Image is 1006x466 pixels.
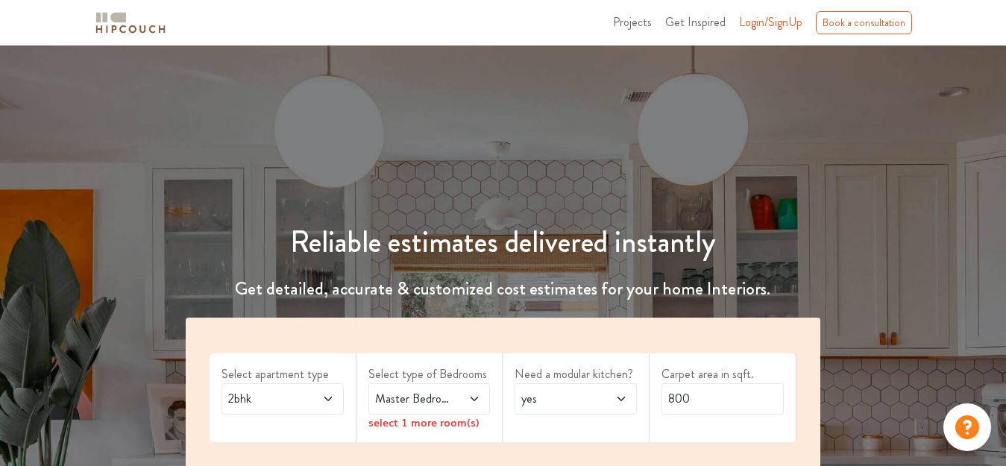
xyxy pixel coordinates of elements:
[661,365,784,383] label: Carpet area in sqft.
[368,415,491,430] div: select 1 more room(s)
[665,13,726,31] span: Get Inspired
[515,365,637,383] label: Need a modular kitchen?
[661,383,784,415] input: Enter area sqft
[368,365,491,383] label: Select type of Bedrooms
[225,390,306,408] span: 2bhk
[613,13,652,31] span: Projects
[177,224,829,260] h1: Reliable estimates delivered instantly
[221,365,344,383] label: Select apartment type
[93,10,168,36] img: logo-horizontal.svg
[372,390,453,408] span: Master Bedroom
[816,11,912,34] div: Book a consultation
[739,13,802,31] span: Login/SignUp
[177,278,829,300] h4: Get detailed, accurate & customized cost estimates for your home Interiors.
[93,6,168,40] span: logo-horizontal.svg
[518,390,600,408] span: yes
